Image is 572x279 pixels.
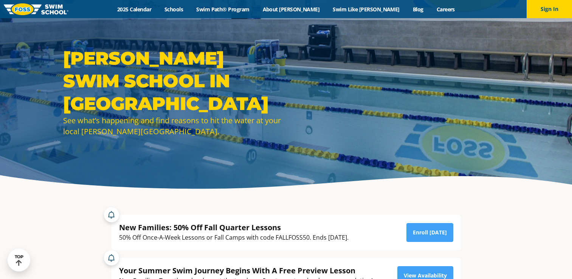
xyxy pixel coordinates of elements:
div: Your Summer Swim Journey Begins With A Free Preview Lesson [119,265,373,276]
a: Careers [430,6,461,13]
div: See what’s happening and find reasons to hit the water at your local [PERSON_NAME][GEOGRAPHIC_DATA]. [63,115,282,137]
div: New Families: 50% Off Fall Quarter Lessons [119,222,349,232]
a: Blog [406,6,430,13]
div: TOP [15,254,23,266]
img: FOSS Swim School Logo [4,3,68,15]
a: Swim Like [PERSON_NAME] [326,6,406,13]
a: About [PERSON_NAME] [256,6,326,13]
h1: [PERSON_NAME] Swim School in [GEOGRAPHIC_DATA] [63,47,282,115]
div: 50% Off Once-A-Week Lessons or Fall Camps with code FALLFOSS50. Ends [DATE]. [119,232,349,243]
a: Swim Path® Program [190,6,256,13]
a: 2025 Calendar [111,6,158,13]
a: Enroll [DATE] [406,223,453,242]
a: Schools [158,6,190,13]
